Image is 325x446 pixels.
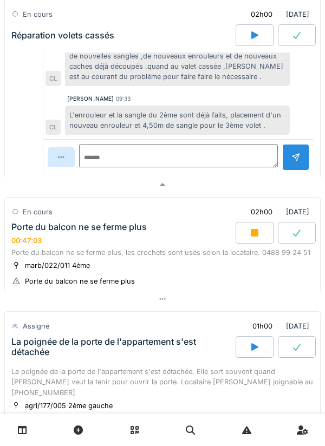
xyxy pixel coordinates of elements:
[242,4,314,24] div: [DATE]
[243,316,314,336] div: [DATE]
[11,30,114,41] div: Réparation volets cassés
[11,366,314,398] div: La poignée de la porte de l'appartement s'est détachée. Elle sort souvent quand [PERSON_NAME] veu...
[11,247,314,258] div: Porte du balcon ne se ferme plus, les crochets sont usés selon la locataire. 0488 99 24 51
[11,337,233,357] div: La poignée de la porte de l'appartement s'est détachée
[45,71,61,86] div: CL
[116,95,131,103] div: 09:33
[251,9,272,19] div: 02h00
[11,222,147,232] div: Porte du balcon ne se ferme plus
[67,95,114,103] div: [PERSON_NAME]
[25,260,90,271] div: marb/022/011 4ème
[242,202,314,222] div: [DATE]
[23,9,53,19] div: En cours
[25,401,113,411] div: agri/177/005 2ème gauche
[45,120,61,135] div: CL
[23,321,49,331] div: Assigné
[25,276,135,286] div: Porte du balcon ne se ferme plus
[252,321,272,331] div: 01h00
[65,25,290,86] div: Ouverture des caches , après Déblocage des volets on a remarqué que le 3ème a plusieurs lames cas...
[23,207,53,217] div: En cours
[65,106,290,135] div: L'enrouleur et la sangle du 2ème sont déjà faits, placement d'un nouveau enrouleur et 4,50m de sa...
[11,237,42,245] div: 00:47:03
[251,207,272,217] div: 02h00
